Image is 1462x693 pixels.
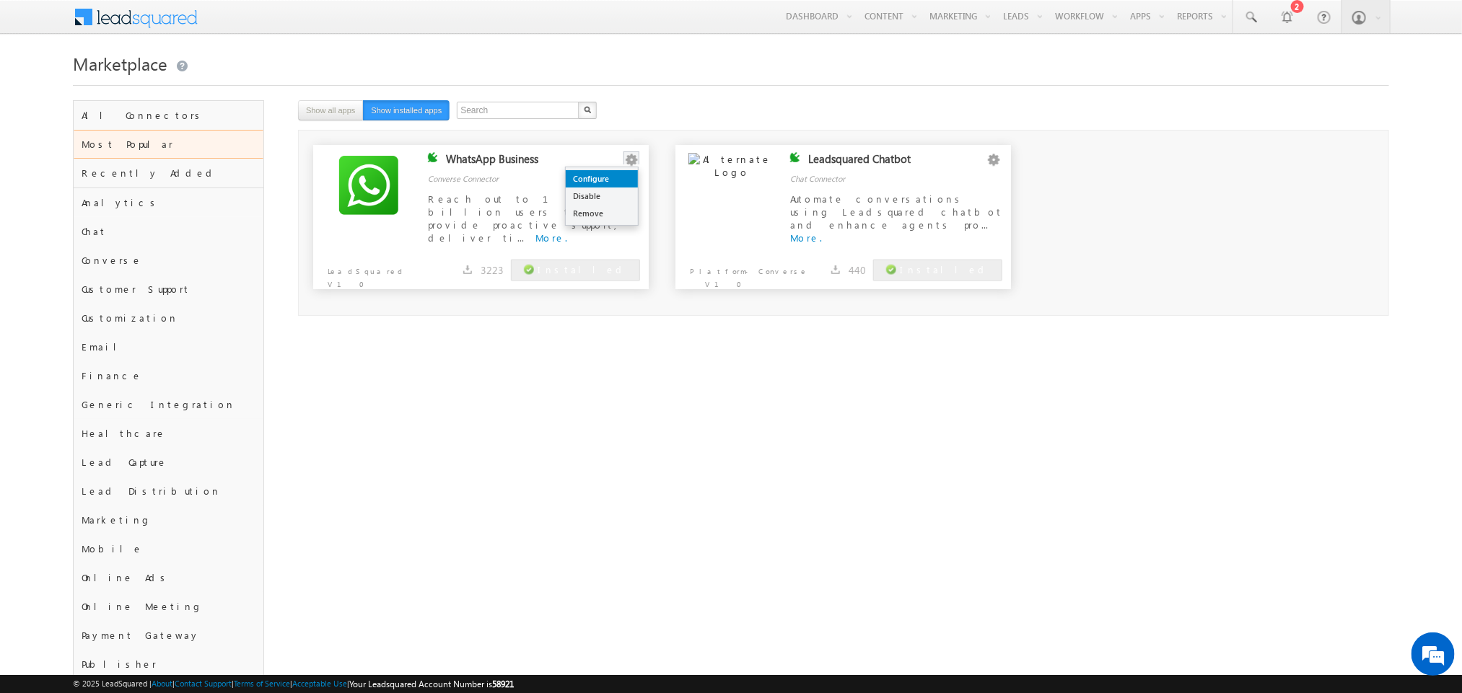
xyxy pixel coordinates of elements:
[900,263,989,275] span: Installed
[790,231,822,244] a: More.
[336,153,401,218] img: Alternate Logo
[790,152,800,162] img: checking status
[74,390,263,419] div: Generic Integration
[74,217,263,246] div: Chat
[538,263,627,275] span: Installed
[849,263,866,277] span: 440
[688,153,775,218] img: Alternate Logo
[74,506,263,534] div: Marketing
[74,534,263,563] div: Mobile
[74,188,263,217] div: Analytics
[74,650,263,679] div: Publisher
[566,170,638,187] a: Configure
[74,246,263,275] div: Converse
[74,477,263,506] div: Lead Distribution
[234,679,290,688] a: Terms of Service
[566,205,638,222] a: Remove
[535,231,567,244] a: More.
[492,679,514,689] span: 58921
[74,275,263,304] div: Customer Support
[74,621,263,650] div: Payment Gateway
[74,130,263,159] div: Most Popular
[584,106,591,113] img: Search
[74,563,263,592] div: Online Ads
[463,265,472,274] img: downloads
[74,159,263,187] div: Recently Added
[74,304,263,332] div: Customization
[74,332,263,361] div: Email
[809,152,986,172] div: Leadsquared Chatbot
[481,263,504,277] span: 3223
[73,677,514,691] span: © 2025 LeadSquared | | | | |
[363,100,450,120] button: Show installed apps
[831,265,840,274] img: downloads
[152,679,172,688] a: About
[790,193,1003,231] span: Automate conversations using Leadsquared chatbot and enhance agents pro...
[428,193,623,244] span: Reach out to 1.5 billion users to provide proactive support, deliver ti...
[175,679,232,688] a: Contact Support
[298,100,364,120] button: Show all apps
[74,361,263,390] div: Finance
[313,257,448,291] p: LeadSquared V1.0
[292,679,347,688] a: Acceptable Use
[566,187,638,205] a: Disable
[74,419,263,448] div: Healthcare
[675,257,810,291] p: Platform-Converse V1.0
[74,101,263,130] div: All Connectors
[74,448,263,477] div: Lead Capture
[349,679,514,689] span: Your Leadsquared Account Number is
[428,152,438,162] img: checking status
[446,152,623,172] div: WhatsApp Business
[73,52,167,75] span: Marketplace
[74,592,263,621] div: Online Meeting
